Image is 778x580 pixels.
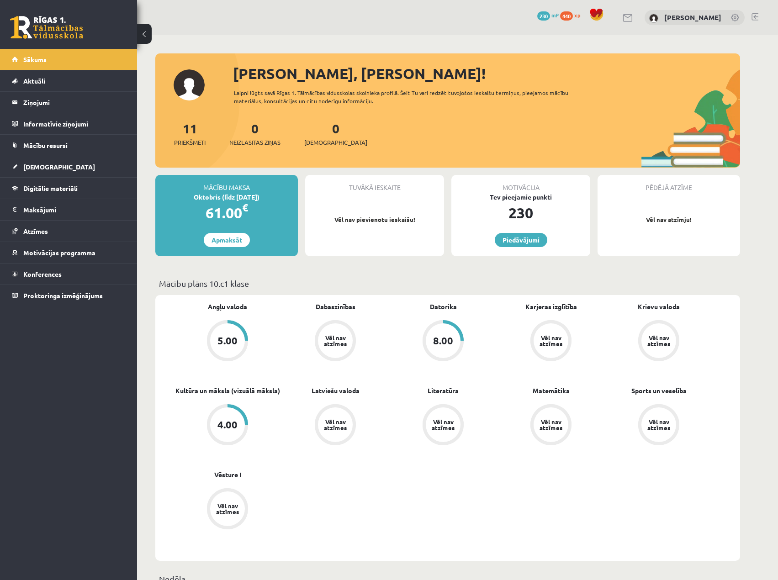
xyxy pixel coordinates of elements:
[12,264,126,285] a: Konferences
[537,11,559,19] a: 230 mP
[649,14,658,23] img: Mārtiņš Kasparinskis
[155,192,298,202] div: Oktobris (līdz [DATE])
[451,175,590,192] div: Motivācija
[175,386,280,395] a: Kultūra un māksla (vizuālā māksla)
[174,138,206,147] span: Priekšmeti
[310,215,439,224] p: Vēl nav pievienotu ieskaišu!
[631,386,687,395] a: Sports un veselība
[323,419,348,431] div: Vēl nav atzīmes
[495,233,547,247] a: Piedāvājumi
[451,202,590,224] div: 230
[605,404,713,447] a: Vēl nav atzīmes
[23,248,95,257] span: Motivācijas programma
[497,404,605,447] a: Vēl nav atzīmes
[23,141,68,149] span: Mācību resursi
[12,135,126,156] a: Mācību resursi
[23,227,48,235] span: Atzīmes
[12,92,126,113] a: Ziņojumi
[281,404,389,447] a: Vēl nav atzīmes
[174,404,281,447] a: 4.00
[229,120,281,147] a: 0Neizlasītās ziņas
[159,277,736,290] p: Mācību plāns 10.c1 klase
[242,201,248,214] span: €
[389,320,497,363] a: 8.00
[638,302,680,311] a: Krievu valoda
[23,113,126,134] legend: Informatīvie ziņojumi
[433,336,453,346] div: 8.00
[323,335,348,347] div: Vēl nav atzīmes
[538,335,564,347] div: Vēl nav atzīmes
[23,77,45,85] span: Aktuāli
[23,291,103,300] span: Proktoringa izmēģinājums
[602,215,736,224] p: Vēl nav atzīmju!
[215,503,240,515] div: Vēl nav atzīmes
[23,199,126,220] legend: Maksājumi
[155,175,298,192] div: Mācību maksa
[217,420,238,430] div: 4.00
[10,16,83,39] a: Rīgas 1. Tālmācības vidusskola
[174,120,206,147] a: 11Priekšmeti
[23,163,95,171] span: [DEMOGRAPHIC_DATA]
[12,285,126,306] a: Proktoringa izmēģinājums
[217,336,238,346] div: 5.00
[560,11,585,19] a: 440 xp
[304,138,367,147] span: [DEMOGRAPHIC_DATA]
[538,419,564,431] div: Vēl nav atzīmes
[12,242,126,263] a: Motivācijas programma
[12,221,126,242] a: Atzīmes
[229,138,281,147] span: Neizlasītās ziņas
[174,488,281,531] a: Vēl nav atzīmes
[428,386,459,395] a: Literatūra
[23,270,62,278] span: Konferences
[598,175,740,192] div: Pēdējā atzīme
[430,419,456,431] div: Vēl nav atzīmes
[525,302,577,311] a: Karjeras izglītība
[23,55,47,63] span: Sākums
[12,49,126,70] a: Sākums
[234,89,585,105] div: Laipni lūgts savā Rīgas 1. Tālmācības vidusskolas skolnieka profilā. Šeit Tu vari redzēt tuvojošo...
[551,11,559,19] span: mP
[155,202,298,224] div: 61.00
[23,184,78,192] span: Digitālie materiāli
[12,70,126,91] a: Aktuāli
[204,233,250,247] a: Apmaksāt
[214,470,241,480] a: Vēsture I
[497,320,605,363] a: Vēl nav atzīmes
[646,419,672,431] div: Vēl nav atzīmes
[537,11,550,21] span: 230
[574,11,580,19] span: xp
[430,302,457,311] a: Datorika
[305,175,444,192] div: Tuvākā ieskaite
[646,335,672,347] div: Vēl nav atzīmes
[389,404,497,447] a: Vēl nav atzīmes
[304,120,367,147] a: 0[DEMOGRAPHIC_DATA]
[12,178,126,199] a: Digitālie materiāli
[23,92,126,113] legend: Ziņojumi
[12,156,126,177] a: [DEMOGRAPHIC_DATA]
[316,302,355,311] a: Dabaszinības
[451,192,590,202] div: Tev pieejamie punkti
[208,302,247,311] a: Angļu valoda
[12,199,126,220] a: Maksājumi
[560,11,573,21] span: 440
[533,386,570,395] a: Matemātika
[664,13,721,22] a: [PERSON_NAME]
[281,320,389,363] a: Vēl nav atzīmes
[12,113,126,134] a: Informatīvie ziņojumi
[233,63,740,84] div: [PERSON_NAME], [PERSON_NAME]!
[312,386,360,395] a: Latviešu valoda
[605,320,713,363] a: Vēl nav atzīmes
[174,320,281,363] a: 5.00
